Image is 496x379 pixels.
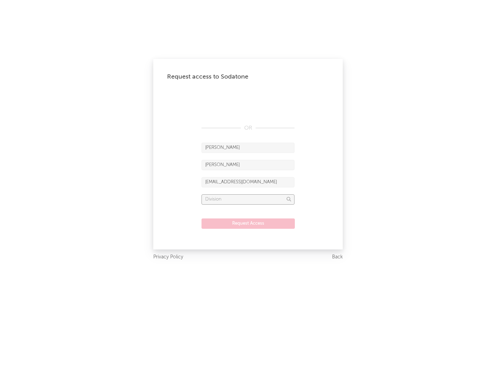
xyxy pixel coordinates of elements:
button: Request Access [201,218,295,229]
input: First Name [201,143,294,153]
input: Division [201,194,294,205]
div: OR [201,124,294,132]
input: Last Name [201,160,294,170]
div: Request access to Sodatone [167,73,329,81]
a: Privacy Policy [153,253,183,262]
a: Back [332,253,343,262]
input: Email [201,177,294,187]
